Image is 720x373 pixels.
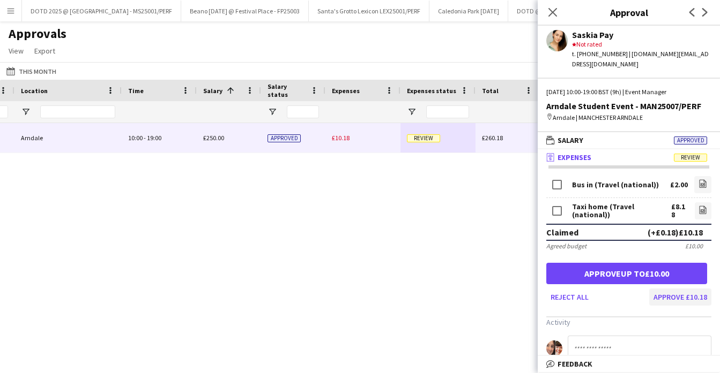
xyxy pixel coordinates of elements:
[332,87,360,95] span: Expenses
[572,49,711,68] div: t. [PHONE_NUMBER] | [DOMAIN_NAME][EMAIL_ADDRESS][DOMAIN_NAME]
[407,87,456,95] span: Expenses status
[128,134,143,142] span: 10:00
[670,181,688,189] div: £2.00
[546,317,711,327] h3: Activity
[546,101,711,111] div: Arndale Student Event - MAN25007/PERF
[538,5,720,19] h3: Approval
[572,181,659,189] div: Bus in (Travel (national))
[287,105,319,118] input: Salary status Filter Input
[309,1,429,21] button: Santa's Grotto Lexicon LEX25001/PERF
[181,1,309,21] button: Beano [DATE] @ Festival Place - FP25003
[538,132,720,148] mat-expansion-panel-header: SalaryApproved
[546,227,578,238] div: Claimed
[30,44,60,58] a: Export
[40,105,115,118] input: Location Filter Input
[558,135,583,145] span: Salary
[671,203,688,219] div: £8.18
[144,134,146,142] span: -
[21,87,48,95] span: Location
[572,203,671,219] div: Taxi home (Travel (national))
[546,263,707,284] button: Approveup to£10.00
[546,242,587,250] div: Agreed budget
[508,1,665,21] button: DOTD @ Dolphin, [PERSON_NAME] DOL25001/PERF
[21,107,31,117] button: Open Filter Menu
[429,1,508,21] button: Caledonia Park [DATE]
[332,134,350,142] span: £10.18
[14,123,122,153] div: Arndale
[407,107,417,117] button: Open Filter Menu
[22,1,181,21] button: DOTD 2025 @ [GEOGRAPHIC_DATA] - MS25001/PERF
[558,153,591,162] span: Expenses
[34,46,55,56] span: Export
[407,134,440,142] span: Review
[482,87,499,95] span: Total
[128,87,144,95] span: Time
[4,44,28,58] a: View
[572,30,711,40] div: Saskia Pay
[546,87,711,97] div: [DATE] 10:00-19:00 BST (9h) | Event Manager
[572,40,711,49] div: Not rated
[648,227,703,238] div: (+£0.18) £10.18
[482,134,503,142] span: £260.18
[268,134,301,142] span: Approved
[268,82,306,98] span: Salary status
[558,359,592,369] span: Feedback
[546,113,711,123] div: Arndale | MANCHESTER ARNDALE
[203,87,222,95] span: Salary
[9,46,24,56] span: View
[203,134,224,142] span: £250.00
[538,149,720,165] mat-expansion-panel-header: ExpensesReview
[426,105,469,118] input: Expenses status Filter Input
[4,65,58,78] button: This Month
[685,242,703,250] div: £10.00
[649,288,711,306] button: Approve £10.18
[147,134,161,142] span: 19:00
[538,356,720,372] mat-expansion-panel-header: Feedback
[546,288,593,306] button: Reject all
[674,154,707,162] span: Review
[674,136,707,144] span: Approved
[268,107,277,117] button: Open Filter Menu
